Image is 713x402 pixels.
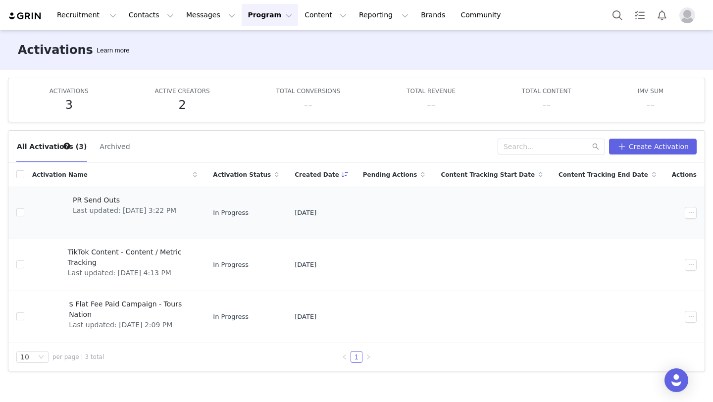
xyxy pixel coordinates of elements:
[50,88,89,95] span: ACTIVATIONS
[415,4,454,26] a: Brands
[32,245,197,285] a: TikTok Content - Content / Metric TrackingLast updated: [DATE] 4:13 PM
[178,96,186,114] h5: 2
[242,4,298,26] button: Program
[498,139,605,154] input: Search...
[365,354,371,360] i: icon: right
[407,88,456,95] span: TOTAL REVENUE
[276,88,340,95] span: TOTAL CONVERSIONS
[51,4,122,26] button: Recruitment
[69,299,191,320] span: $ Flat Fee Paid Campaign - Tours Nation
[295,170,339,179] span: Created Date
[73,195,176,205] span: PR Send Outs
[441,170,535,179] span: Content Tracking Start Date
[180,4,241,26] button: Messages
[427,96,435,114] h5: --
[455,4,511,26] a: Community
[69,320,191,330] span: Last updated: [DATE] 2:09 PM
[213,208,249,218] span: In Progress
[304,96,312,114] h5: --
[342,354,348,360] i: icon: left
[8,11,43,21] img: grin logo
[351,351,362,363] li: 1
[607,4,628,26] button: Search
[68,247,192,268] span: TikTok Content - Content / Metric Tracking
[363,170,417,179] span: Pending Actions
[95,46,131,55] div: Tooltip anchor
[522,88,571,95] span: TOTAL CONTENT
[65,96,73,114] h5: 3
[213,260,249,270] span: In Progress
[362,351,374,363] li: Next Page
[629,4,651,26] a: Tasks
[295,208,316,218] span: [DATE]
[73,205,176,216] span: Last updated: [DATE] 3:22 PM
[52,352,104,361] span: per page | 3 total
[609,139,697,154] button: Create Activation
[213,312,249,322] span: In Progress
[637,88,663,95] span: IMV SUM
[353,4,414,26] button: Reporting
[123,4,180,26] button: Contacts
[18,41,93,59] h3: Activations
[664,164,705,185] div: Actions
[62,142,71,151] div: Tooltip anchor
[351,352,362,362] a: 1
[651,4,673,26] button: Notifications
[213,170,271,179] span: Activation Status
[20,352,29,362] div: 10
[154,88,209,95] span: ACTIVE CREATORS
[542,96,551,114] h5: --
[559,170,648,179] span: Content Tracking End Date
[295,260,316,270] span: [DATE]
[679,7,695,23] img: placeholder-profile.jpg
[32,193,197,233] a: PR Send OutsLast updated: [DATE] 3:22 PM
[646,96,655,114] h5: --
[32,297,197,337] a: $ Flat Fee Paid Campaign - Tours NationLast updated: [DATE] 2:09 PM
[295,312,316,322] span: [DATE]
[299,4,353,26] button: Content
[99,139,130,154] button: Archived
[16,139,87,154] button: All Activations (3)
[68,268,192,278] span: Last updated: [DATE] 4:13 PM
[592,143,599,150] i: icon: search
[38,354,44,361] i: icon: down
[664,368,688,392] div: Open Intercom Messenger
[339,351,351,363] li: Previous Page
[32,170,88,179] span: Activation Name
[673,7,705,23] button: Profile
